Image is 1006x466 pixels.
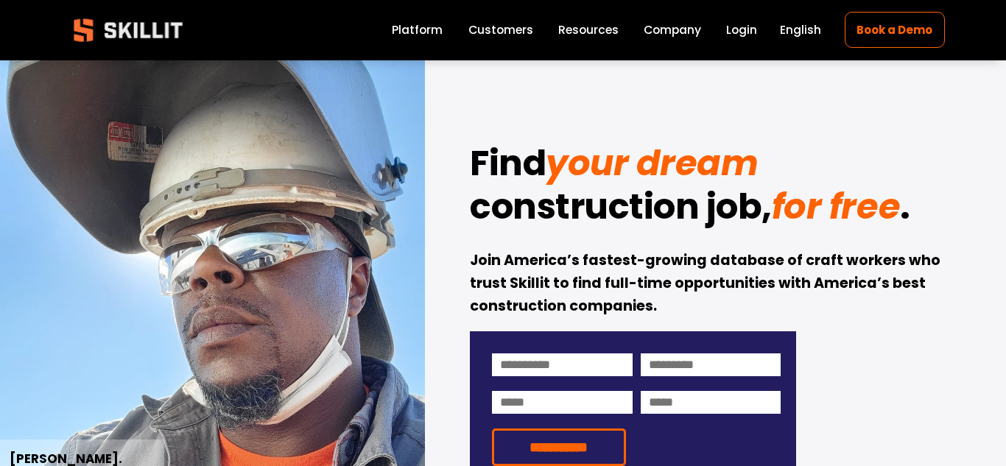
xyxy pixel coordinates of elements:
[772,182,900,231] em: for free
[558,21,619,40] a: folder dropdown
[558,21,619,38] span: Resources
[468,21,533,40] a: Customers
[726,21,757,40] a: Login
[546,138,758,188] em: your dream
[392,21,443,40] a: Platform
[470,250,943,315] strong: Join America’s fastest-growing database of craft workers who trust Skillit to find full-time oppo...
[780,21,821,38] span: English
[470,138,546,188] strong: Find
[780,21,821,40] div: language picker
[61,8,195,52] img: Skillit
[845,12,945,48] a: Book a Demo
[470,182,772,231] strong: construction job,
[644,21,701,40] a: Company
[900,182,910,231] strong: .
